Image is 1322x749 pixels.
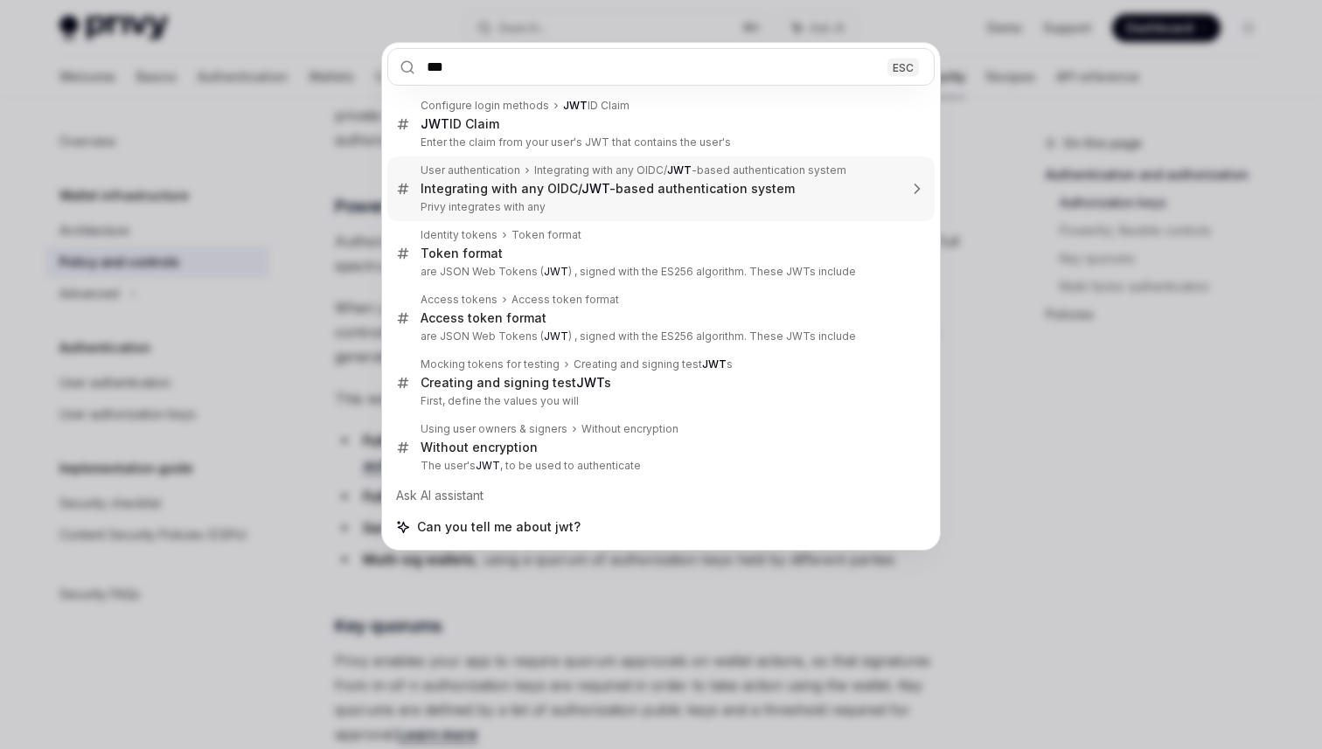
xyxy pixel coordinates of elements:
[421,265,898,279] p: are JSON Web Tokens ( ) , signed with the ES256 algorithm. These JWTs include
[544,329,568,343] b: JWT
[417,518,581,536] span: Can you tell me about jwt?
[421,200,898,214] p: Privy integrates with any
[534,163,846,177] div: Integrating with any OIDC/ -based authentication system
[421,116,499,132] div: ID Claim
[421,357,560,371] div: Mocking tokens for testing
[421,310,546,326] div: Access token format
[421,394,898,408] p: First, define the values you will
[421,228,497,242] div: Identity tokens
[421,246,503,261] div: Token format
[476,459,500,472] b: JWT
[667,163,692,177] b: JWT
[563,99,588,112] b: JWT
[421,293,497,307] div: Access tokens
[421,163,520,177] div: User authentication
[581,422,678,436] div: Without encryption
[421,459,898,473] p: The user's , to be used to authenticate
[421,329,898,343] p: are JSON Web Tokens ( ) , signed with the ES256 algorithm. These JWTs include
[511,228,581,242] div: Token format
[576,375,604,390] b: JWT
[563,99,630,113] div: ID Claim
[544,265,568,278] b: JWT
[421,422,567,436] div: Using user owners & signers
[574,357,733,371] div: Creating and signing test s
[421,135,898,149] p: Enter the claim from your user's JWT that contains the user's
[581,181,609,196] b: JWT
[421,181,795,197] div: Integrating with any OIDC/ -based authentication system
[387,480,935,511] div: Ask AI assistant
[702,357,727,371] b: JWT
[887,58,919,76] div: ESC
[421,375,611,391] div: Creating and signing test s
[421,116,449,131] b: JWT
[421,440,538,455] div: Without encryption
[511,293,619,307] div: Access token format
[421,99,549,113] div: Configure login methods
